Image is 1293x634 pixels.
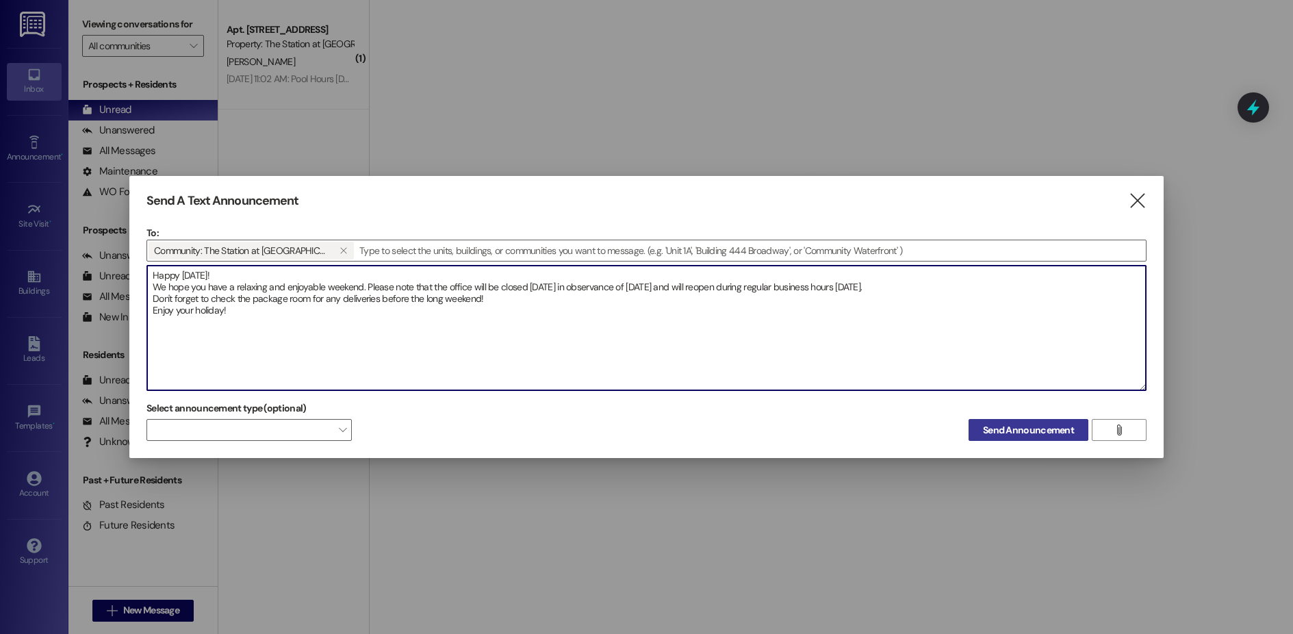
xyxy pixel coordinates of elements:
button: Community: The Station at Willow Grove [333,242,354,259]
div: Happy [DATE]! We hope you have a relaxing and enjoyable weekend. Please note that the office will... [146,265,1147,391]
textarea: Happy [DATE]! We hope you have a relaxing and enjoyable weekend. Please note that the office will... [147,266,1146,390]
button: Send Announcement [969,419,1088,441]
span: Send Announcement [983,423,1074,438]
i:  [340,245,347,256]
p: To: [146,226,1147,240]
span: Community: The Station at Willow Grove [154,242,328,259]
label: Select announcement type (optional) [146,398,307,419]
h3: Send A Text Announcement [146,193,298,209]
i:  [1128,194,1147,208]
i:  [1114,424,1124,435]
input: Type to select the units, buildings, or communities you want to message. (e.g. 'Unit 1A', 'Buildi... [355,240,1146,261]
